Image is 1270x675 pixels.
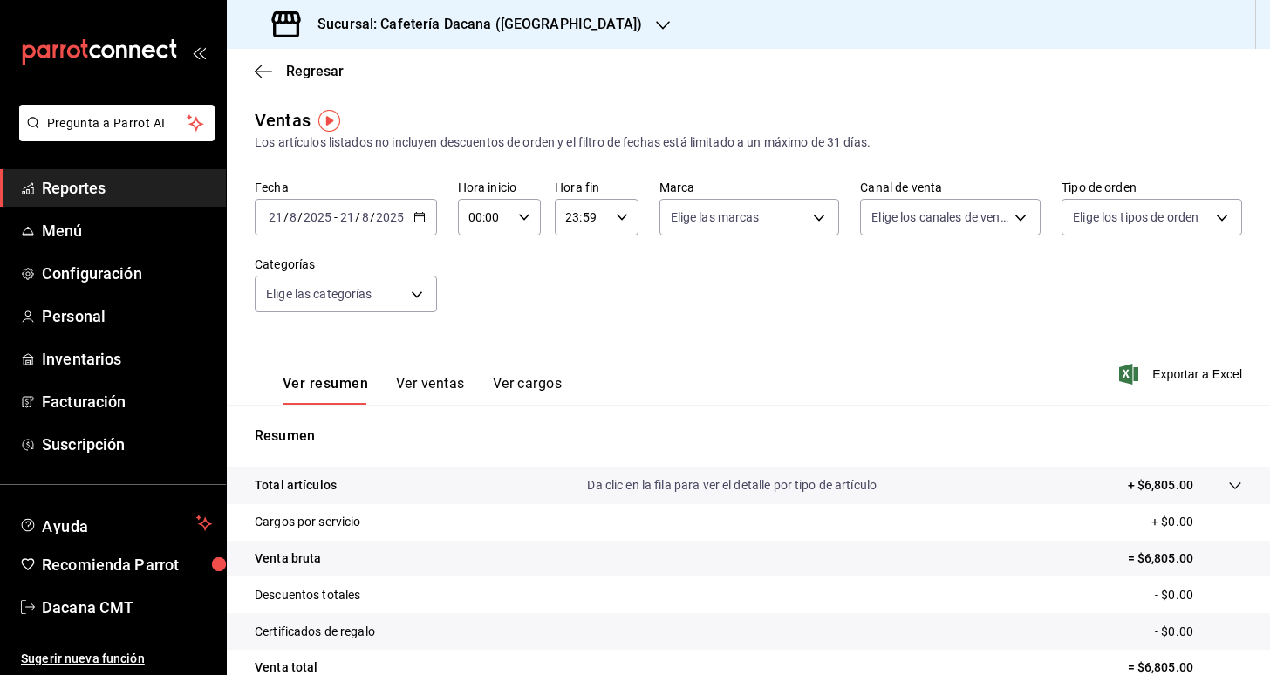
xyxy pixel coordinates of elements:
[255,426,1242,447] p: Resumen
[47,114,188,133] span: Pregunta a Parrot AI
[355,210,360,224] span: /
[255,63,344,79] button: Regresar
[318,110,340,132] img: Tooltip marker
[1128,476,1193,494] p: + $6,805.00
[12,126,215,145] a: Pregunta a Parrot AI
[255,258,437,270] label: Categorías
[334,210,338,224] span: -
[42,513,189,534] span: Ayuda
[361,210,370,224] input: --
[303,210,332,224] input: ----
[42,596,212,619] span: Dacana CMT
[255,513,361,531] p: Cargos por servicio
[1151,513,1242,531] p: + $0.00
[42,433,212,456] span: Suscripción
[396,375,465,405] button: Ver ventas
[1073,208,1198,226] span: Elige los tipos de orden
[42,262,212,285] span: Configuración
[42,347,212,371] span: Inventarios
[42,176,212,200] span: Reportes
[283,375,562,405] div: navigation tabs
[283,210,289,224] span: /
[255,107,311,133] div: Ventas
[255,549,321,568] p: Venta bruta
[266,285,372,303] span: Elige las categorías
[289,210,297,224] input: --
[268,210,283,224] input: --
[1123,364,1242,385] button: Exportar a Excel
[192,45,206,59] button: open_drawer_menu
[286,63,344,79] span: Regresar
[871,208,1008,226] span: Elige los canales de venta
[255,586,360,604] p: Descuentos totales
[19,105,215,141] button: Pregunta a Parrot AI
[255,133,1242,152] div: Los artículos listados no incluyen descuentos de orden y el filtro de fechas está limitado a un m...
[339,210,355,224] input: --
[255,623,375,641] p: Certificados de regalo
[42,304,212,328] span: Personal
[297,210,303,224] span: /
[493,375,563,405] button: Ver cargos
[375,210,405,224] input: ----
[255,181,437,194] label: Fecha
[42,390,212,413] span: Facturación
[1128,549,1242,568] p: = $6,805.00
[304,14,642,35] h3: Sucursal: Cafetería Dacana ([GEOGRAPHIC_DATA])
[860,181,1041,194] label: Canal de venta
[370,210,375,224] span: /
[1155,586,1242,604] p: - $0.00
[21,650,212,668] span: Sugerir nueva función
[555,181,638,194] label: Hora fin
[1155,623,1242,641] p: - $0.00
[1062,181,1242,194] label: Tipo de orden
[255,476,337,494] p: Total artículos
[42,219,212,242] span: Menú
[458,181,541,194] label: Hora inicio
[587,476,877,494] p: Da clic en la fila para ver el detalle por tipo de artículo
[42,553,212,576] span: Recomienda Parrot
[283,375,368,405] button: Ver resumen
[659,181,840,194] label: Marca
[671,208,760,226] span: Elige las marcas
